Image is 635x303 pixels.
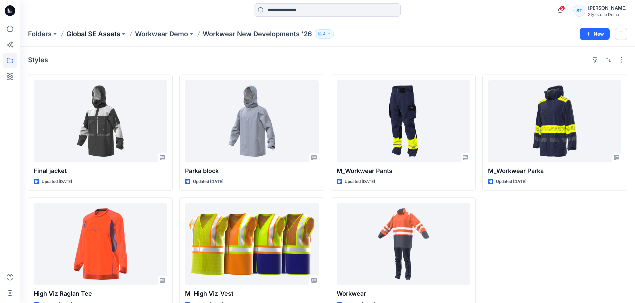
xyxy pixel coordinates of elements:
p: Updated [DATE] [193,178,223,185]
p: Workwear New Developments '26 [203,29,312,39]
a: Workwear [337,203,470,285]
a: Parka block [185,80,318,162]
div: ST [573,5,585,17]
a: M_Workwear Parka [488,80,621,162]
p: Parka block [185,166,318,176]
span: 2 [560,6,565,11]
p: M_Workwear Parka [488,166,621,176]
p: M_Workwear Pants [337,166,470,176]
p: Updated [DATE] [496,178,526,185]
a: Global SE Assets [66,29,120,39]
a: Final jacket [34,80,167,162]
p: Workwear [337,289,470,298]
a: M_High Viz_Vest [185,203,318,285]
p: M_High Viz_Vest [185,289,318,298]
a: M_Workwear Pants [337,80,470,162]
button: New [580,28,610,40]
p: High Viz Raglan Tee [34,289,167,298]
a: Folders [28,29,52,39]
p: 4 [323,30,326,38]
a: High Viz Raglan Tee [34,203,167,285]
div: Stylezone Demo [588,12,627,17]
h4: Styles [28,56,48,64]
button: 4 [315,29,334,39]
p: Updated [DATE] [42,178,72,185]
a: Workwear Demo [135,29,188,39]
p: Updated [DATE] [345,178,375,185]
div: [PERSON_NAME] [588,4,627,12]
p: Final jacket [34,166,167,176]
